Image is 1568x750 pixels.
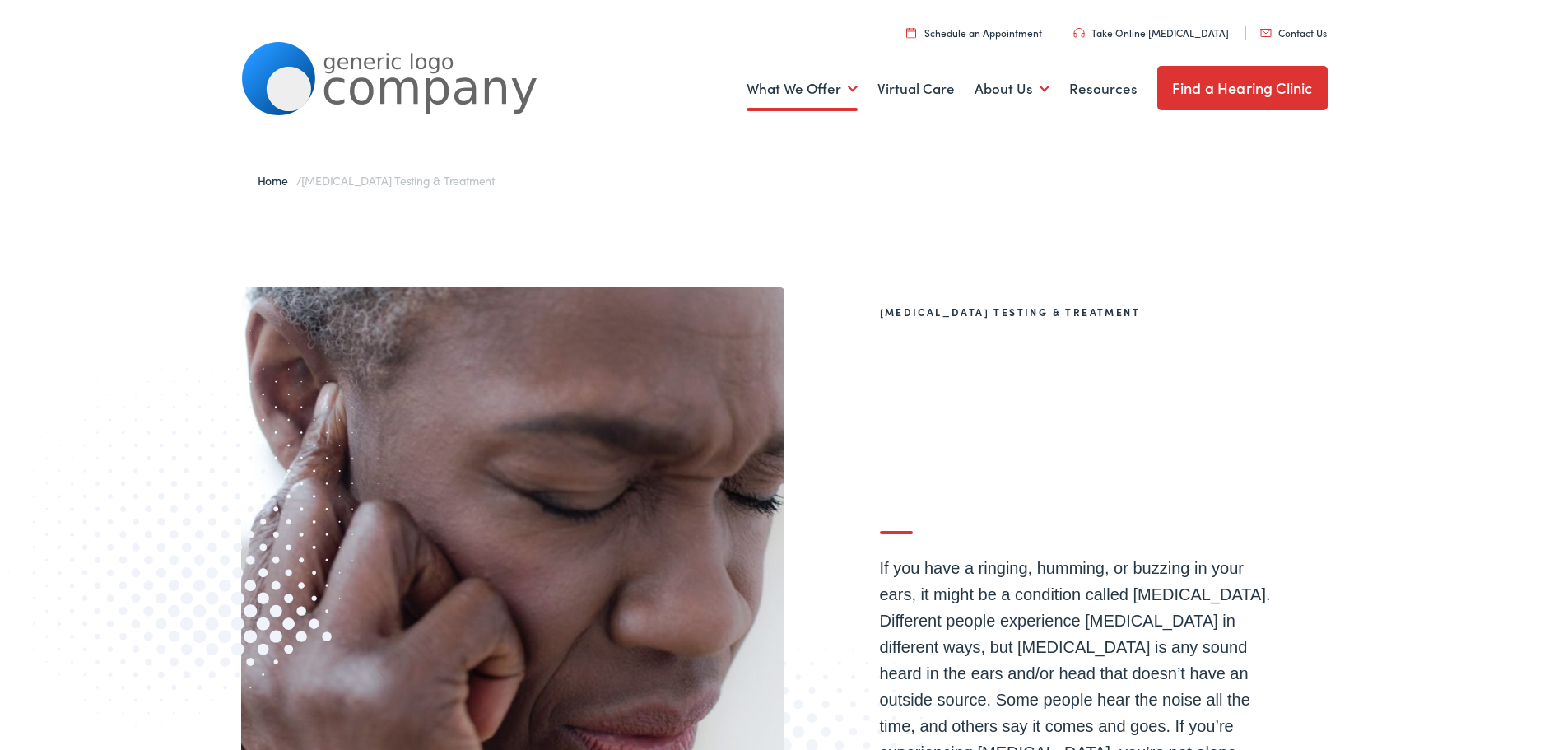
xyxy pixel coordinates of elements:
[1073,28,1085,38] img: utility icon
[1073,26,1229,40] a: Take Online [MEDICAL_DATA]
[975,58,1049,119] a: About Us
[258,172,296,189] a: Home
[301,172,495,189] span: [MEDICAL_DATA] Testing & Treatment
[906,27,916,38] img: utility icon
[747,58,858,119] a: What We Offer
[880,459,948,514] span: We
[880,399,1286,454] span: [MEDICAL_DATA]?
[960,459,1036,514] span: can
[1069,58,1138,119] a: Resources
[1048,459,1152,514] span: help.
[1260,26,1327,40] a: Contact Us
[1260,29,1272,37] img: utility icon
[880,339,1077,394] span: Suffering
[906,26,1042,40] a: Schedule an Appointment
[1157,66,1328,110] a: Find a Hearing Clinic
[258,172,495,189] span: /
[880,306,1275,318] h2: [MEDICAL_DATA] Testing & Treatment
[877,58,955,119] a: Virtual Care
[1088,339,1193,394] span: from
